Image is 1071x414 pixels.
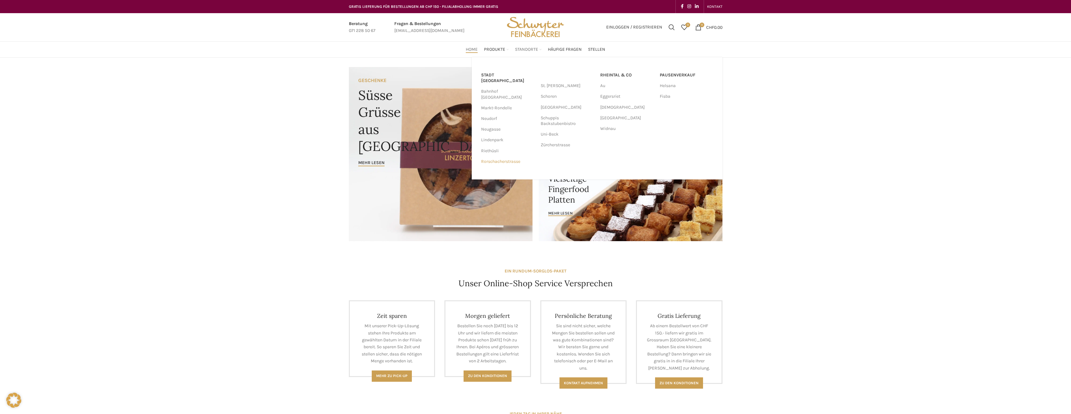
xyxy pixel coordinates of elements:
[359,323,425,365] p: Mit unserer Pick-Up-Lösung stehen Ihre Produkte am gewählten Datum in der Filiale bereit. So spar...
[707,0,722,13] a: KONTAKT
[600,70,654,80] a: RHEINTAL & CO
[600,123,654,134] a: Widnau
[481,113,534,124] a: Neudorf
[481,124,534,135] a: Neugasse
[541,113,594,129] a: Schuppis Backstubenbistro
[455,312,521,319] h4: Morgen geliefert
[588,43,605,56] a: Stellen
[481,156,534,167] a: Rorschacherstrasse
[459,278,613,289] h4: Unser Online-Shop Service Versprechen
[515,47,538,53] span: Standorte
[541,91,594,102] a: Schoren
[548,43,582,56] a: Häufige Fragen
[481,70,534,86] a: Stadt [GEOGRAPHIC_DATA]
[704,0,726,13] div: Secondary navigation
[700,23,704,27] span: 0
[481,146,534,156] a: Riethüsli
[349,67,533,241] a: Banner link
[468,374,507,378] span: Zu den Konditionen
[455,323,521,365] p: Bestellen Sie noch [DATE] bis 12 Uhr und wir liefern die meisten Produkte schon [DATE] früh zu Ih...
[600,91,654,102] a: Eggersriet
[541,80,594,91] a: St. [PERSON_NAME]
[481,86,534,102] a: Bahnhof [GEOGRAPHIC_DATA]
[707,4,722,9] span: KONTAKT
[505,13,566,41] img: Bäckerei Schwyter
[484,47,505,53] span: Produkte
[665,21,678,34] a: Suchen
[588,47,605,53] span: Stellen
[505,24,566,29] a: Site logo
[678,21,690,34] a: 0
[603,21,665,34] a: Einloggen / Registrieren
[481,103,534,113] a: Markt-Rondelle
[539,154,722,241] a: Banner link
[559,377,607,389] a: Kontakt aufnehmen
[551,323,617,372] p: Sie sind nicht sicher, welche Mengen Sie bestellen sollen und was gute Kombinationen sind? Wir be...
[466,43,478,56] a: Home
[466,47,478,53] span: Home
[678,21,690,34] div: Meine Wunschliste
[349,20,375,34] a: Infobox link
[600,80,654,91] a: Au
[349,4,498,9] span: GRATIS LIEFERUNG FÜR BESTELLUNGEN AB CHF 150 - FILIALABHOLUNG IMMER GRATIS
[659,381,699,385] span: Zu den konditionen
[376,374,407,378] span: Mehr zu Pick-Up
[660,91,713,102] a: Fisba
[464,370,512,382] a: Zu den Konditionen
[693,2,701,11] a: Linkedin social link
[646,323,712,372] p: Ab einem Bestellwert von CHF 150.- liefern wir gratis im Grossraum [GEOGRAPHIC_DATA]. Haben Sie e...
[646,312,712,319] h4: Gratis Lieferung
[706,24,722,30] bdi: 0.00
[541,129,594,140] a: Uni-Beck
[685,23,690,27] span: 0
[484,43,509,56] a: Produkte
[548,47,582,53] span: Häufige Fragen
[394,20,465,34] a: Infobox link
[679,2,685,11] a: Facebook social link
[600,102,654,113] a: [DEMOGRAPHIC_DATA]
[606,25,662,29] span: Einloggen / Registrieren
[685,2,693,11] a: Instagram social link
[660,70,713,80] a: Pausenverkauf
[346,43,726,56] div: Main navigation
[692,21,726,34] a: 0 CHF0.00
[655,377,703,389] a: Zu den konditionen
[660,80,713,91] a: Helsana
[505,268,566,274] strong: EIN RUNDUM-SORGLOS-PAKET
[541,102,594,113] a: [GEOGRAPHIC_DATA]
[359,312,425,319] h4: Zeit sparen
[515,43,542,56] a: Standorte
[481,135,534,145] a: Lindenpark
[541,140,594,150] a: Zürcherstrasse
[551,312,617,319] h4: Persönliche Beratung
[600,113,654,123] a: [GEOGRAPHIC_DATA]
[564,381,603,385] span: Kontakt aufnehmen
[372,370,412,382] a: Mehr zu Pick-Up
[706,24,714,30] span: CHF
